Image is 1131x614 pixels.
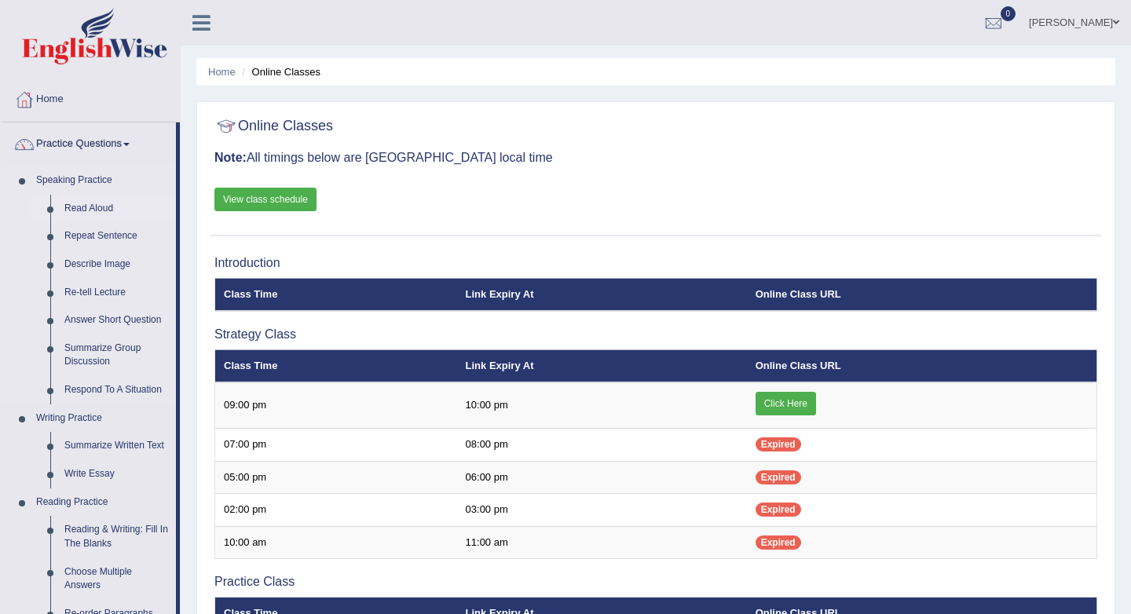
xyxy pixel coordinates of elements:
a: Reading & Writing: Fill In The Blanks [57,516,176,557]
td: 08:00 pm [457,429,747,462]
a: Re-tell Lecture [57,279,176,307]
a: Summarize Written Text [57,432,176,460]
th: Link Expiry At [457,278,747,311]
td: 11:00 am [457,526,747,559]
a: Reading Practice [29,488,176,517]
a: Answer Short Question [57,306,176,334]
a: Click Here [756,392,816,415]
h2: Online Classes [214,115,333,138]
li: Online Classes [238,64,320,79]
h3: All timings below are [GEOGRAPHIC_DATA] local time [214,151,1097,165]
th: Class Time [215,278,457,311]
a: Choose Multiple Answers [57,558,176,600]
a: Describe Image [57,250,176,279]
a: Respond To A Situation [57,376,176,404]
td: 10:00 pm [457,382,747,429]
th: Online Class URL [747,349,1097,382]
h3: Practice Class [214,575,1097,589]
td: 07:00 pm [215,429,457,462]
a: Writing Practice [29,404,176,433]
a: View class schedule [214,188,317,211]
td: 03:00 pm [457,494,747,527]
td: 06:00 pm [457,461,747,494]
a: Home [208,66,236,78]
a: Speaking Practice [29,166,176,195]
th: Online Class URL [747,278,1097,311]
b: Note: [214,151,247,164]
td: 05:00 pm [215,461,457,494]
a: Repeat Sentence [57,222,176,250]
span: Expired [756,503,801,517]
h3: Strategy Class [214,327,1097,342]
td: 10:00 am [215,526,457,559]
td: 09:00 pm [215,382,457,429]
span: Expired [756,470,801,484]
a: Home [1,78,180,117]
span: Expired [756,535,801,550]
td: 02:00 pm [215,494,457,527]
a: Write Essay [57,460,176,488]
h3: Introduction [214,256,1097,270]
a: Read Aloud [57,195,176,223]
a: Summarize Group Discussion [57,334,176,376]
a: Practice Questions [1,122,176,162]
th: Link Expiry At [457,349,747,382]
th: Class Time [215,349,457,382]
span: Expired [756,437,801,451]
span: 0 [1001,6,1016,21]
